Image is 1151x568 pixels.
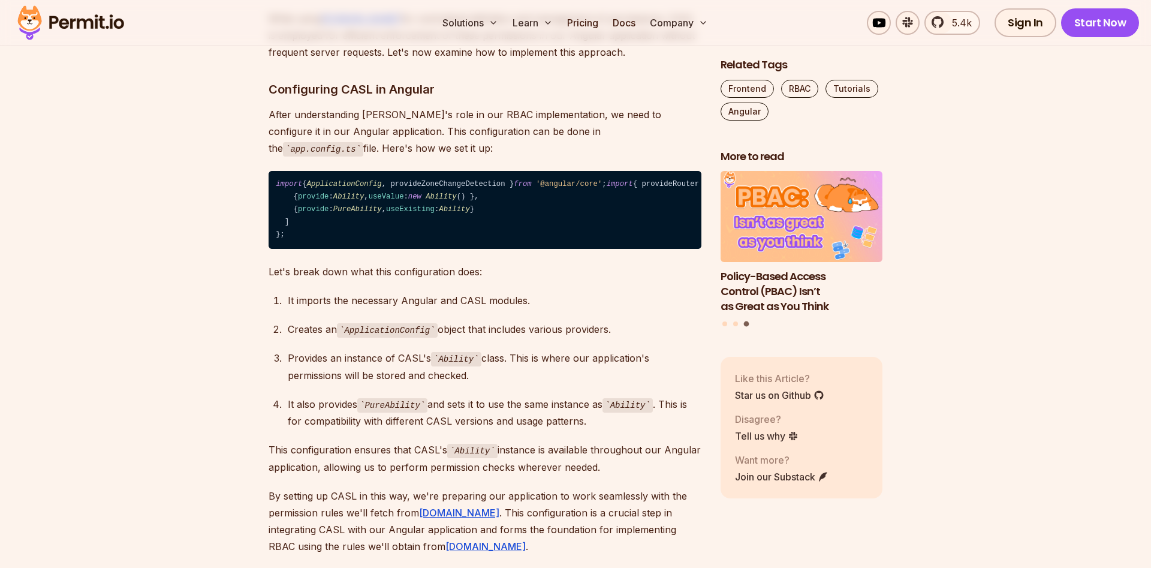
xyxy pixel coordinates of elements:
button: Learn [508,11,558,35]
code: Ability [447,444,498,458]
code: ApplicationConfig [337,323,438,338]
a: Join our Substack [735,470,828,484]
a: Frontend [721,80,774,98]
button: Go to slide 1 [722,321,727,326]
span: provide [298,205,329,214]
span: useValue [369,193,404,201]
a: Tutorials [825,80,878,98]
button: Go to slide 3 [743,321,749,327]
a: Start Now [1061,8,1140,37]
div: Creates an object that includes various providers. [288,321,701,338]
code: PureAbility [357,398,427,413]
span: PureAbility [333,205,382,214]
a: [DOMAIN_NAME] [419,507,499,519]
li: 3 of 3 [721,172,882,314]
img: Permit logo [12,2,129,43]
div: Posts [721,172,882,329]
div: It also provides and sets it to use the same instance as . This is for compatibility with differe... [288,396,701,430]
span: '@angular/core' [536,180,602,188]
span: from [514,180,531,188]
a: Policy-Based Access Control (PBAC) Isn’t as Great as You ThinkPolicy-Based Access Control (PBAC) ... [721,172,882,314]
p: Want more? [735,453,828,467]
h2: More to read [721,149,882,164]
span: 5.4k [945,16,972,30]
code: app.config.ts [283,142,363,157]
span: import [276,180,302,188]
p: Like this Article? [735,371,824,386]
span: Ability [426,193,456,201]
p: This configuration ensures that CASL's instance is available throughout our Angular application, ... [269,441,701,476]
span: ApplicationConfig [307,180,382,188]
button: Company [645,11,713,35]
a: Tell us why [735,429,799,443]
code: Ability [602,398,653,413]
button: Solutions [438,11,503,35]
a: [DOMAIN_NAME] [445,540,526,552]
span: import [607,180,633,188]
span: new [408,193,421,201]
p: After understanding [PERSON_NAME]'s role in our RBAC implementation, we need to configure it in o... [269,106,701,157]
p: By setting up CASL in this way, we're preparing our application to work seamlessly with the permi... [269,488,701,555]
a: Docs [608,11,640,35]
span: useExisting [386,205,435,214]
code: { , provideZoneChangeDetection } ; { provideRouter } ; { routes } ; { provideAnimationsAsync } ; ... [269,171,701,249]
div: Provides an instance of CASL's class. This is where our application's permissions will be stored ... [288,350,701,384]
h2: Related Tags [721,58,882,73]
h3: Configuring CASL in Angular [269,80,701,99]
span: Ability [333,193,364,201]
code: Ability [431,352,481,366]
span: Ability [439,205,469,214]
a: Pricing [562,11,603,35]
h3: Policy-Based Access Control (PBAC) Isn’t as Great as You Think [721,269,882,314]
a: RBAC [781,80,818,98]
button: Go to slide 2 [733,321,738,326]
img: Policy-Based Access Control (PBAC) Isn’t as Great as You Think [721,172,882,263]
a: Angular [721,103,769,121]
p: Disagree? [735,412,799,426]
a: Star us on Github [735,388,824,402]
a: Sign In [995,8,1056,37]
a: 5.4k [924,11,980,35]
div: It imports the necessary Angular and CASL modules. [288,292,701,309]
span: provide [298,193,329,201]
p: Let's break down what this configuration does: [269,263,701,280]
